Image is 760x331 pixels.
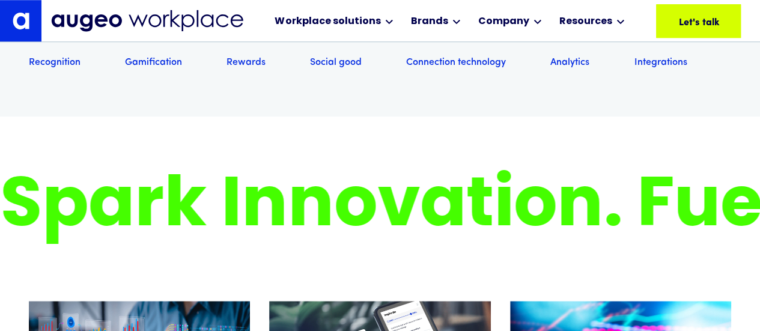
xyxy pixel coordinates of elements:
a: Integrations [634,56,687,70]
a: Analytics [550,56,589,70]
a: Gamification [125,56,182,70]
a: Let's talk [656,4,741,38]
a: Recognition [29,56,81,70]
a: Social good [310,56,362,70]
div: Resources [559,14,612,29]
div: Workplace solutions [275,14,380,29]
div: Brands [410,14,448,29]
a: Connection technology [406,56,506,70]
img: Augeo's "a" monogram decorative logo in white. [13,12,29,29]
a: Rewards [226,56,266,70]
div: Company [478,14,529,29]
img: Augeo Workplace business unit full logo in mignight blue. [51,10,243,32]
